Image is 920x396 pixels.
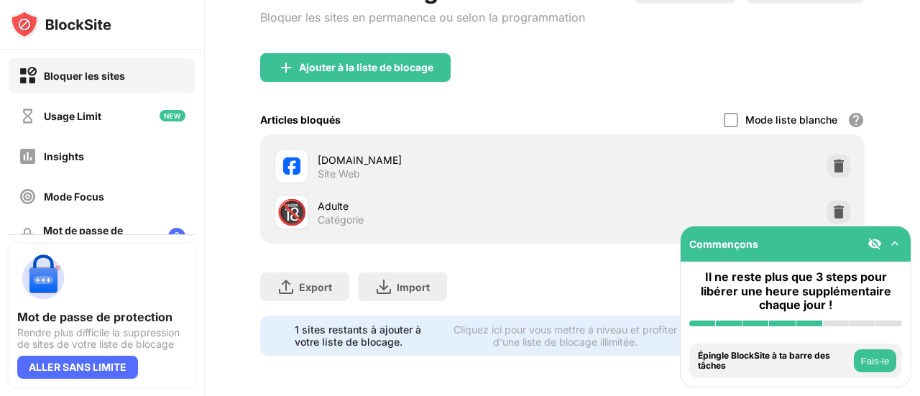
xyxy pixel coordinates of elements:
div: Mode liste blanche [745,114,837,126]
img: block-on.svg [19,67,37,85]
div: Catégorie [318,213,364,226]
div: Ajouter à la liste de blocage [299,62,433,73]
div: ALLER SANS LIMITE [17,356,138,379]
div: Cliquez ici pour vous mettre à niveau et profiter d'une liste de blocage illimitée. [451,323,681,348]
div: Mot de passe de protection [17,310,187,324]
img: lock-menu.svg [168,228,185,245]
img: push-password-protection.svg [17,252,69,304]
div: Il ne reste plus que 3 steps pour libérer une heure supplémentaire chaque jour ! [689,270,902,312]
div: Import [397,281,430,293]
div: [DOMAIN_NAME] [318,152,563,167]
div: Insights [44,150,84,162]
div: Mot de passe de protection [43,224,157,249]
div: Mode Focus [44,190,104,203]
div: Export [299,281,332,293]
div: 🔞 [277,198,307,227]
div: Commençons [689,238,758,250]
div: Bloquer les sites [44,70,125,82]
div: Site Web [318,167,360,180]
img: focus-off.svg [19,188,37,206]
img: new-icon.svg [160,110,185,121]
img: logo-blocksite.svg [10,10,111,39]
div: Bloquer les sites en permanence ou selon la programmation [260,10,585,24]
div: Articles bloqués [260,114,341,126]
div: Adulte [318,198,563,213]
img: eye-not-visible.svg [868,236,882,251]
img: omni-setup-toggle.svg [888,236,902,251]
div: Épingle BlockSite à ta barre des tâches [698,351,850,372]
img: insights-off.svg [19,147,37,165]
button: Fais-le [854,349,896,372]
img: favicons [283,157,300,175]
div: Usage Limit [44,110,101,122]
div: 1 sites restants à ajouter à votre liste de blocage. [295,323,442,348]
div: Rendre plus difficile la suppression de sites de votre liste de blocage [17,327,187,350]
img: password-protection-off.svg [19,228,36,245]
img: time-usage-off.svg [19,107,37,125]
